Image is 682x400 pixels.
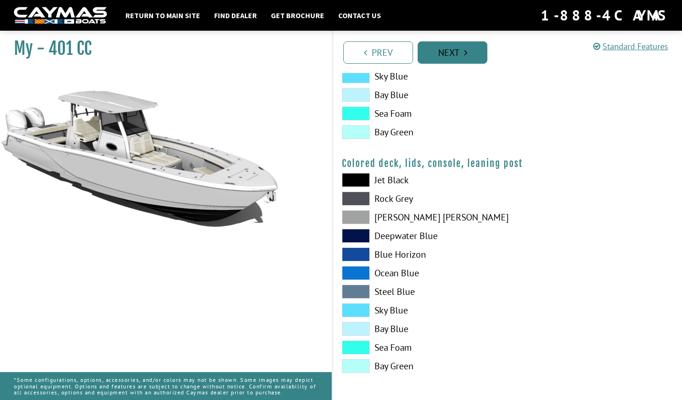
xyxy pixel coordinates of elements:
h1: My - 401 CC [14,38,308,59]
label: Bay Green [342,125,498,139]
a: Contact Us [334,9,386,21]
label: Rock Grey [342,192,498,206]
label: Blue Horizon [342,247,498,261]
label: Sky Blue [342,303,498,317]
a: Get Brochure [266,9,329,21]
label: [PERSON_NAME] [PERSON_NAME] [342,210,498,224]
label: Ocean Blue [342,266,498,280]
ul: Pagination [341,40,682,64]
label: Steel Blue [342,285,498,299]
a: Find Dealer [210,9,262,21]
label: Deepwater Blue [342,229,498,243]
label: Bay Blue [342,88,498,102]
a: Standard Features [593,41,668,52]
label: Sea Foam [342,107,498,120]
a: Return to main site [121,9,205,21]
a: Prev [343,41,413,64]
p: *Some configurations, options, accessories, and/or colors may not be shown. Some images may depic... [14,372,318,400]
div: 1-888-4CAYMAS [541,5,668,26]
label: Bay Blue [342,322,498,336]
label: Sky Blue [342,69,498,83]
label: Jet Black [342,173,498,187]
img: white-logo-c9c8dbefe5ff5ceceb0f0178aa75bf4bb51f6bca0971e226c86eb53dfe498488.png [14,7,107,24]
h4: Colored deck, lids, console, leaning post [342,158,673,169]
a: Next [418,41,487,64]
label: Sea Foam [342,340,498,354]
label: Bay Green [342,359,498,373]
